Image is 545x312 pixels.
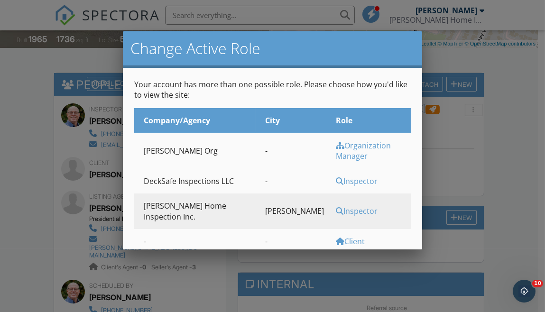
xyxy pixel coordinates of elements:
div: Client [336,236,408,247]
div: Organization Manager [336,140,408,162]
th: City [256,108,326,133]
td: [PERSON_NAME] [256,193,326,229]
th: Company/Agency [134,108,256,133]
div: Inspector [336,206,408,216]
p: Your account has more than one possible role. Please choose how you'd like to view the site: [134,79,411,101]
iframe: Intercom live chat [513,280,536,303]
h2: Change Active Role [130,39,415,58]
td: DeckSafe Inspections LLC [134,169,256,193]
th: Role [326,108,411,133]
td: [PERSON_NAME] Home Inspection Inc. [134,193,256,229]
span: 10 [532,280,543,287]
td: [PERSON_NAME] Org [134,133,256,168]
div: Inspector [336,176,408,186]
td: - [134,229,256,254]
td: - [256,229,326,254]
td: - [256,169,326,193]
td: - [256,133,326,168]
